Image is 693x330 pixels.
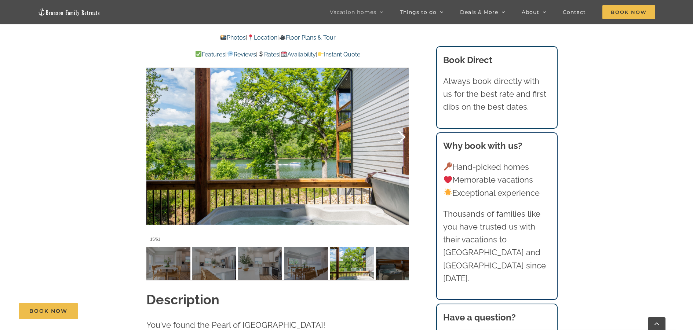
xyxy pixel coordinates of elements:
[220,34,226,40] img: 📸
[284,247,328,280] img: Blue-Pearl-vacation-home-rental-Lake-Taneycomo-2083-scaled.jpg-nggid03910-ngg0dyn-120x90-00f0w010...
[196,51,201,57] img: ✅
[220,34,246,41] a: Photos
[195,51,225,58] a: Features
[443,54,550,67] h3: Book Direct
[258,51,264,57] img: 💲
[38,8,100,16] img: Branson Family Retreats Logo
[227,51,256,58] a: Reviews
[227,51,233,57] img: 💬
[281,51,316,58] a: Availability
[330,10,376,15] span: Vacation homes
[238,247,282,280] img: Blue-Pearl-vacation-home-rental-Lake-Taneycomo-2081-scaled.jpg-nggid03909-ngg0dyn-120x90-00f0w010...
[146,50,409,59] p: | | | |
[318,51,324,57] img: 👉
[443,139,550,153] h3: Why book with us?
[247,34,277,41] a: Location
[443,208,550,285] p: Thousands of families like you have trusted us with their vacations to [GEOGRAPHIC_DATA] and [GEO...
[317,51,360,58] a: Instant Quote
[444,162,452,170] img: 🔑
[19,303,78,319] a: Book Now
[330,247,374,280] img: Blue-Pearl-vacation-home-rental-Lake-Taneycomo-2185-scaled.jpg-nggid03937-ngg0dyn-120x90-00f0w010...
[460,10,498,15] span: Deals & More
[29,308,68,314] span: Book Now
[443,161,550,199] p: Hand-picked homes Memorable vacations Exceptional experience
[146,247,190,280] img: Blue-Pearl-vacation-home-rental-Lake-Taneycomo-2070-scaled.jpg-nggid03906-ngg0dyn-120x90-00f0w010...
[281,51,287,57] img: 📆
[444,188,452,197] img: 🌟
[279,34,335,41] a: Floor Plans & Tour
[146,292,219,307] strong: Description
[146,320,325,330] span: You've found the Pearl of [GEOGRAPHIC_DATA]!
[602,5,655,19] span: Book Now
[258,51,279,58] a: Rates
[443,75,550,114] p: Always book directly with us for the best rate and first dibs on the best dates.
[376,247,420,280] img: Blue-Pearl-vacation-home-rental-Lake-Taneycomo-2159-scaled.jpg-nggid03935-ngg0dyn-120x90-00f0w010...
[146,33,409,43] p: | |
[192,247,236,280] img: Blue-Pearl-vacation-home-rental-Lake-Taneycomo-2080-scaled.jpg-nggid03908-ngg0dyn-120x90-00f0w010...
[522,10,539,15] span: About
[563,10,586,15] span: Contact
[280,34,285,40] img: 🎥
[248,34,254,40] img: 📍
[400,10,437,15] span: Things to do
[444,176,452,184] img: ❤️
